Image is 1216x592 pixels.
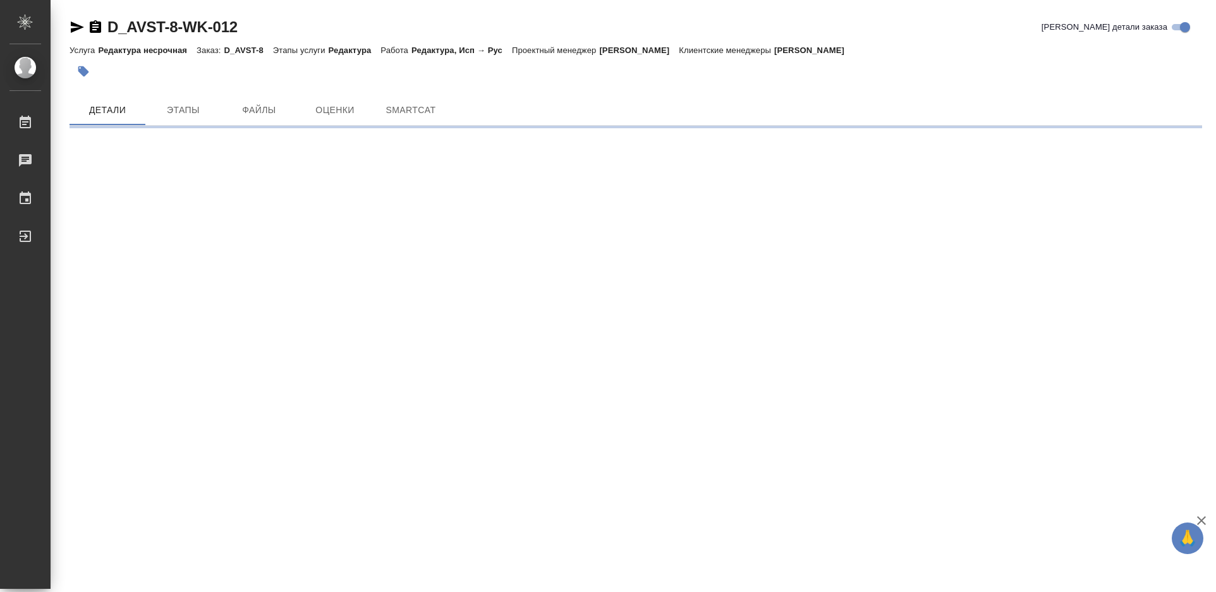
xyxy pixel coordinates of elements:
[512,45,599,55] p: Проектный менеджер
[679,45,774,55] p: Клиентские менеджеры
[774,45,854,55] p: [PERSON_NAME]
[98,45,197,55] p: Редактура несрочная
[411,45,512,55] p: Редактура, Исп → Рус
[88,20,103,35] button: Скопировать ссылку
[380,102,441,118] span: SmartCat
[305,102,365,118] span: Оценки
[380,45,411,55] p: Работа
[70,45,98,55] p: Услуга
[77,102,138,118] span: Детали
[273,45,329,55] p: Этапы услуги
[329,45,381,55] p: Редактура
[599,45,679,55] p: [PERSON_NAME]
[1172,523,1203,554] button: 🙏
[229,102,289,118] span: Файлы
[107,18,238,35] a: D_AVST-8-WK-012
[1177,525,1198,552] span: 🙏
[224,45,273,55] p: D_AVST-8
[153,102,214,118] span: Этапы
[70,20,85,35] button: Скопировать ссылку для ЯМессенджера
[70,57,97,85] button: Добавить тэг
[1042,21,1167,33] span: [PERSON_NAME] детали заказа
[197,45,224,55] p: Заказ:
